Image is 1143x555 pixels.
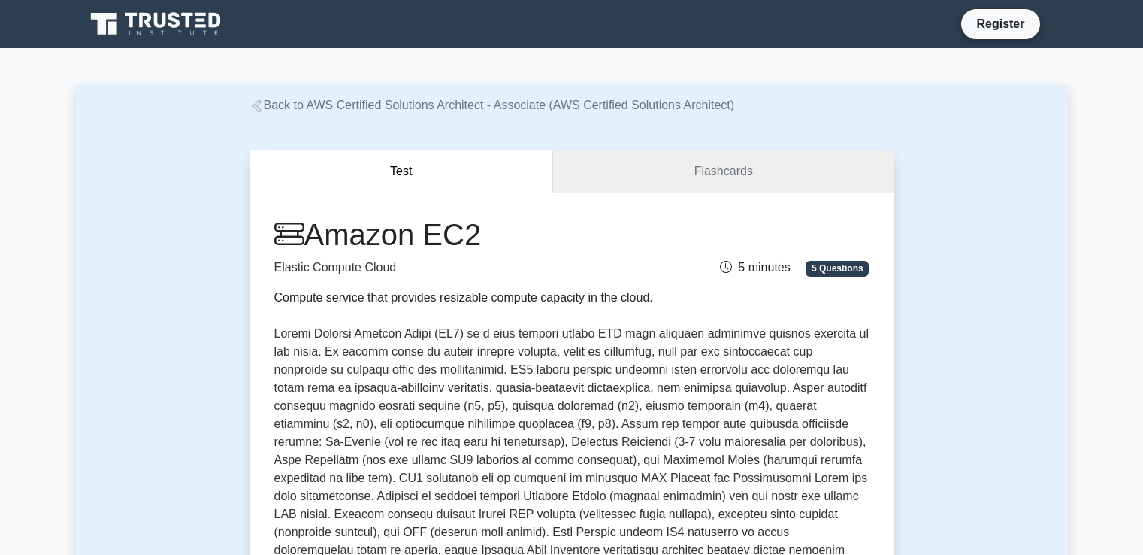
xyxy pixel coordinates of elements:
[967,14,1033,33] a: Register
[274,217,665,253] h1: Amazon EC2
[274,289,665,307] div: Compute service that provides resizable compute capacity in the cloud.
[806,261,869,276] span: 5 Questions
[250,150,554,193] button: Test
[250,99,735,111] a: Back to AWS Certified Solutions Architect - Associate (AWS Certified Solutions Architect)
[274,259,665,277] p: Elastic Compute Cloud
[553,150,893,193] a: Flashcards
[720,261,790,274] span: 5 minutes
